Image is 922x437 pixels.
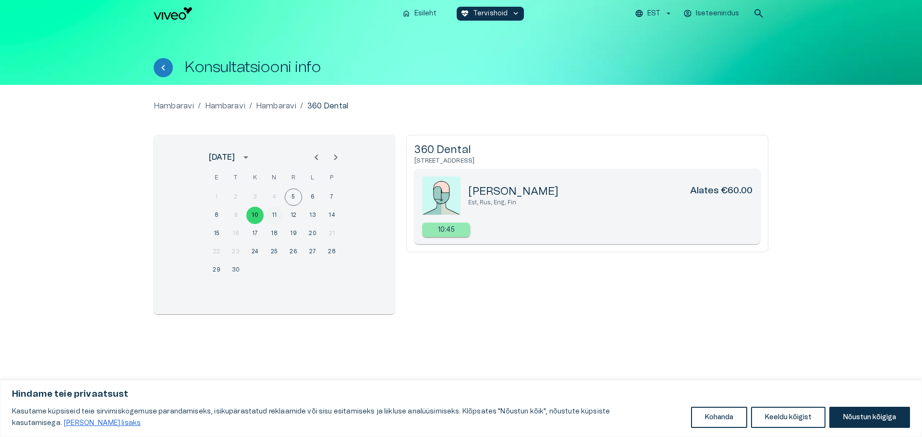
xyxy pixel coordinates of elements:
[422,223,470,237] div: 10:45
[208,261,225,279] button: 29
[246,168,264,188] span: kolmapäev
[154,7,192,20] img: Viveo logo
[12,389,910,400] p: Hindame teie privaatsust
[266,168,283,188] span: neljapäev
[285,168,302,188] span: reede
[696,9,739,19] p: Iseteenindus
[238,149,254,165] button: calendar view is open, switch to year view
[304,243,321,260] button: 27
[300,100,303,112] p: /
[249,100,252,112] p: /
[246,207,264,224] button: 10
[633,7,674,21] button: EST
[422,223,470,237] a: Select new timeslot for rescheduling
[422,177,461,215] img: doctorPlaceholder-zWS651l2.jpeg
[473,9,508,19] p: Tervishoid
[266,225,283,242] button: 18
[414,157,760,165] h6: [STREET_ADDRESS]
[307,100,349,112] p: 360 Dental
[304,189,321,206] button: 6
[12,406,684,429] p: Kasutame küpsiseid teie sirvimiskogemuse parandamiseks, isikupärastatud reklaamide või sisu esita...
[682,7,741,21] button: Iseteenindus
[208,168,225,188] span: esmaspäev
[256,100,296,112] a: Hambaravi
[227,168,244,188] span: teisipäev
[749,4,768,23] button: open search modal
[691,407,747,428] button: Kohanda
[323,243,340,260] button: 28
[647,9,660,19] p: EST
[414,143,760,157] h5: 360 Dental
[414,9,437,19] p: Esileht
[461,9,469,18] span: ecg_heart
[208,225,225,242] button: 15
[304,207,321,224] button: 13
[751,407,825,428] button: Keeldu kõigist
[209,152,235,163] div: [DATE]
[184,59,321,76] h1: Konsultatsiooni info
[468,185,558,199] h5: [PERSON_NAME]
[323,168,340,188] span: pühapäev
[511,9,520,18] span: keyboard_arrow_down
[304,168,321,188] span: laupäev
[326,148,345,167] button: Next month
[154,58,173,77] button: Tagasi
[468,199,752,207] p: Est, Rus, Eng, Fin
[753,8,764,19] span: search
[304,225,321,242] button: 20
[690,185,752,199] h6: Alates €60.00
[323,207,340,224] button: 14
[246,225,264,242] button: 17
[227,261,244,279] button: 30
[285,207,302,224] button: 12
[154,7,394,20] a: Navigate to homepage
[457,7,524,21] button: ecg_heartTervishoidkeyboard_arrow_down
[323,189,340,206] button: 7
[198,100,201,112] p: /
[438,225,455,235] p: 10:45
[829,407,910,428] button: Nõustun kõigiga
[285,243,302,260] button: 26
[266,207,283,224] button: 11
[63,419,141,427] a: Loe lisaks
[154,100,194,112] a: Hambaravi
[208,207,225,224] button: 8
[266,243,283,260] button: 25
[402,9,411,18] span: home
[398,7,441,21] button: homeEsileht
[49,8,63,15] span: Help
[285,225,302,242] button: 19
[205,100,245,112] a: Hambaravi
[246,243,264,260] button: 24
[285,189,302,206] button: 5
